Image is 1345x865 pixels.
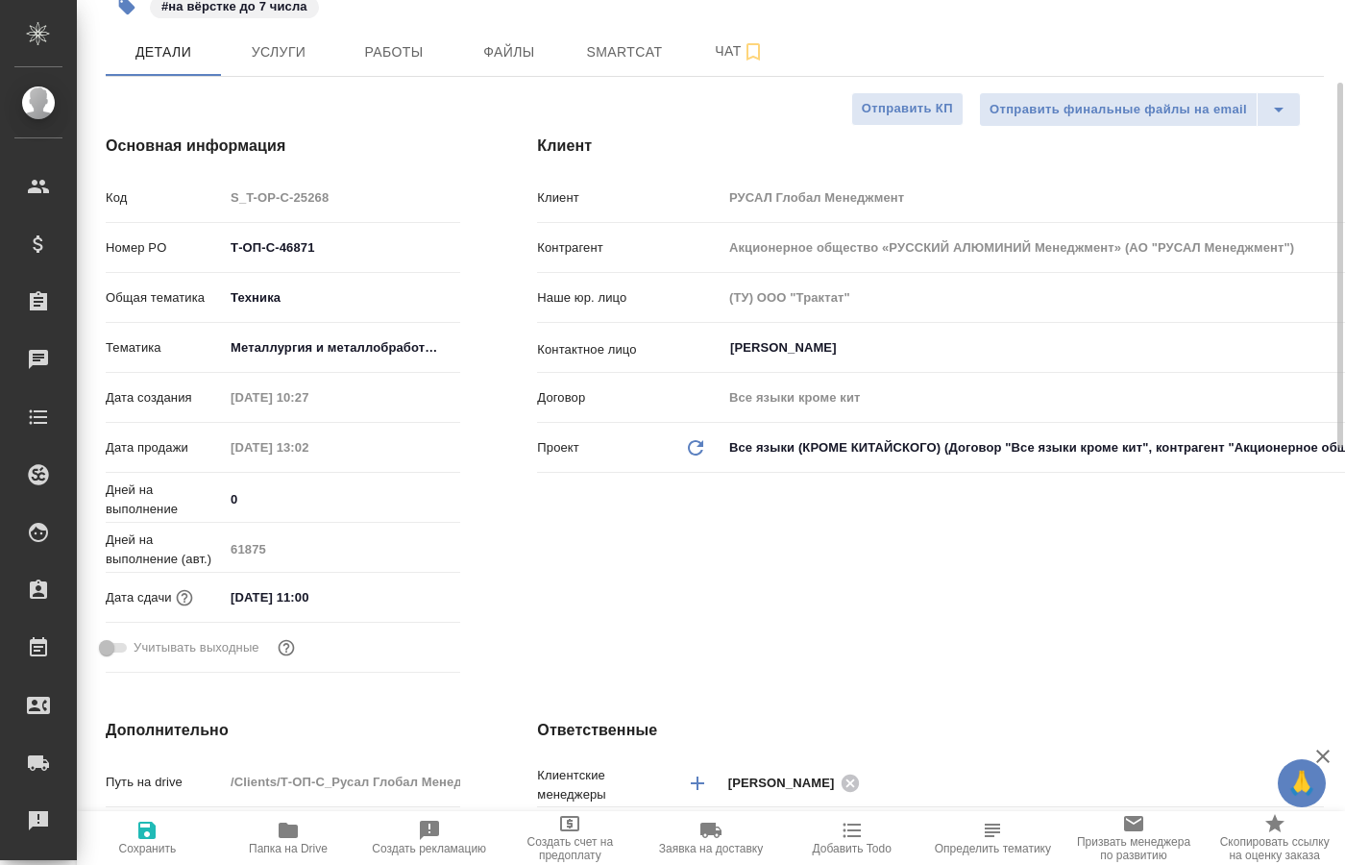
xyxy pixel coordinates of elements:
button: Добавить Todo [781,811,922,865]
button: Создать рекламацию [358,811,500,865]
span: Smartcat [578,40,671,64]
h4: Ответственные [537,719,1324,742]
span: Чат [694,39,786,63]
span: Добавить Todo [812,842,891,855]
h4: Основная информация [106,135,460,158]
input: Пустое поле [224,535,460,563]
p: Номер PO [106,238,224,258]
button: Заявка на доставку [641,811,782,865]
input: Пустое поле [224,383,392,411]
input: ✎ Введи что-нибудь [224,485,460,513]
div: [PERSON_NAME] [728,771,867,795]
p: Путь на drive [106,773,224,792]
p: Контактное лицо [537,340,722,359]
span: Услуги [232,40,325,64]
span: Отправить КП [862,98,953,120]
input: ✎ Введи что-нибудь [224,234,460,261]
span: Сохранить [119,842,177,855]
button: Скопировать ссылку на оценку заказа [1204,811,1345,865]
div: Техника [224,282,460,314]
span: [PERSON_NAME] [728,774,846,793]
span: Скопировать ссылку на оценку заказа [1215,835,1333,862]
h4: Клиент [537,135,1324,158]
p: Контрагент [537,238,722,258]
span: 🙏 [1285,763,1318,803]
input: ✎ Введи что-нибудь [224,583,392,611]
p: Дата продажи [106,438,224,457]
span: Создать рекламацию [372,842,486,855]
span: Учитывать выходные [134,638,259,657]
button: Папка на Drive [218,811,359,865]
p: Клиент [537,188,722,208]
span: Работы [348,40,440,64]
span: Определить тематику [935,842,1051,855]
div: split button [979,92,1301,127]
input: Пустое поле [224,433,392,461]
p: Дата сдачи [106,588,172,607]
button: Отправить КП [851,92,964,126]
p: Проект [537,438,579,457]
p: Общая тематика [106,288,224,308]
p: Наше юр. лицо [537,288,722,308]
input: Пустое поле [224,184,460,211]
span: Заявка на доставку [659,842,763,855]
span: Отправить финальные файлы на email [990,99,1247,121]
p: Клиентские менеджеры [537,766,668,804]
p: Дата создания [106,388,224,408]
p: Тематика [106,338,224,358]
input: Пустое поле [224,768,460,796]
button: Призвать менеджера по развитию [1064,811,1205,865]
span: Призвать менеджера по развитию [1075,835,1193,862]
button: Если добавить услуги и заполнить их объемом, то дата рассчитается автоматически [172,585,197,610]
p: Дней на выполнение [106,481,224,519]
div: Металлургия и металлобработка [224,332,460,364]
button: 🙏 [1278,759,1326,807]
button: Выбери, если сб и вс нужно считать рабочими днями для выполнения заказа. [274,635,299,660]
button: Отправить финальные файлы на email [979,92,1258,127]
span: Создать счет на предоплату [511,835,629,862]
p: Код [106,188,224,208]
span: Детали [117,40,209,64]
span: Папка на Drive [249,842,328,855]
p: Дней на выполнение (авт.) [106,531,224,569]
button: Создать счет на предоплату [500,811,641,865]
span: Файлы [463,40,555,64]
button: Сохранить [77,811,218,865]
svg: Подписаться [742,40,765,63]
button: Добавить менеджера [674,760,721,806]
p: Договор [537,388,722,408]
button: Определить тематику [922,811,1064,865]
h4: Дополнительно [106,719,460,742]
